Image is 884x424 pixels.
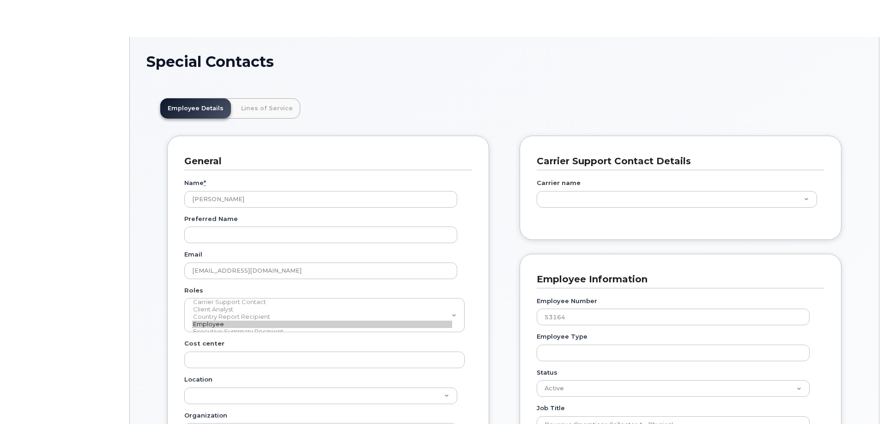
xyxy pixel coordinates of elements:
a: Employee Details [160,98,231,119]
option: Executive Summary Recipient [192,328,452,335]
label: Location [184,375,212,384]
label: Name [184,179,206,187]
h3: Employee Information [537,273,817,286]
label: Cost center [184,339,224,348]
option: Client Analyst [192,306,452,313]
label: Organization [184,411,227,420]
option: Carrier Support Contact [192,299,452,306]
label: Preferred Name [184,215,238,223]
label: Email [184,250,202,259]
option: Employee [192,321,452,328]
label: Job Title [537,404,565,412]
label: Status [537,368,557,377]
abbr: required [204,179,206,186]
option: Country Report Recipient [192,313,452,321]
label: Employee Number [537,297,597,305]
h1: Special Contacts [146,54,862,70]
label: Carrier name [537,179,581,187]
label: Employee Type [537,332,587,341]
h3: General [184,155,465,167]
label: Roles [184,286,203,295]
a: Lines of Service [234,98,300,119]
h3: Carrier Support Contact Details [537,155,817,167]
